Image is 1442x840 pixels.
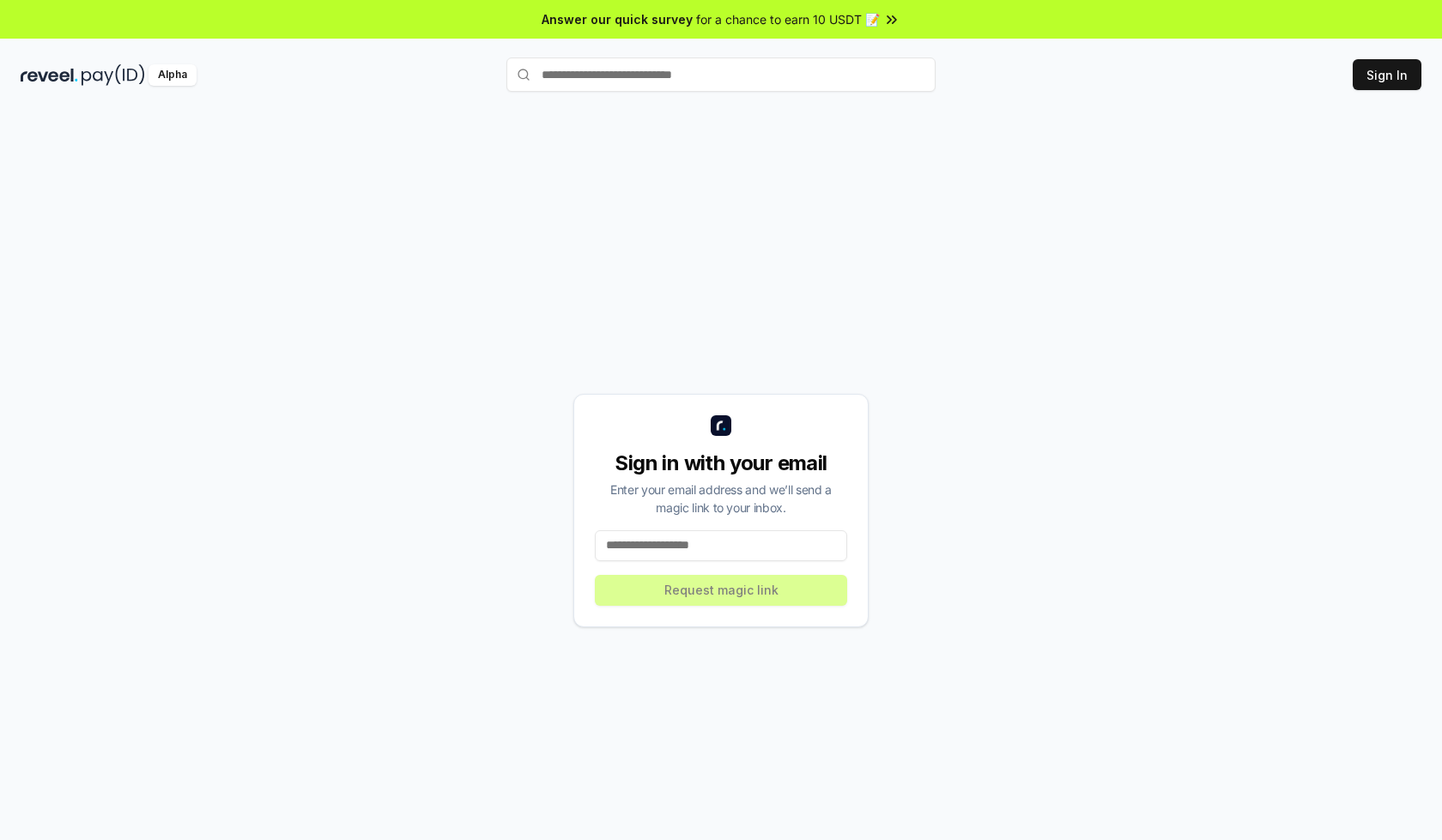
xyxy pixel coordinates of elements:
[21,64,78,86] img: reveel_dark
[1353,59,1421,90] button: Sign In
[595,450,847,477] div: Sign in with your email
[696,10,880,28] span: for a chance to earn 10 USDT 📝
[711,415,731,436] img: logo_small
[82,64,145,86] img: pay_id
[542,10,693,28] span: Answer our quick survey
[595,480,847,517] div: Enter your email address and we’ll send a magic link to your inbox.
[148,64,197,86] div: Alpha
